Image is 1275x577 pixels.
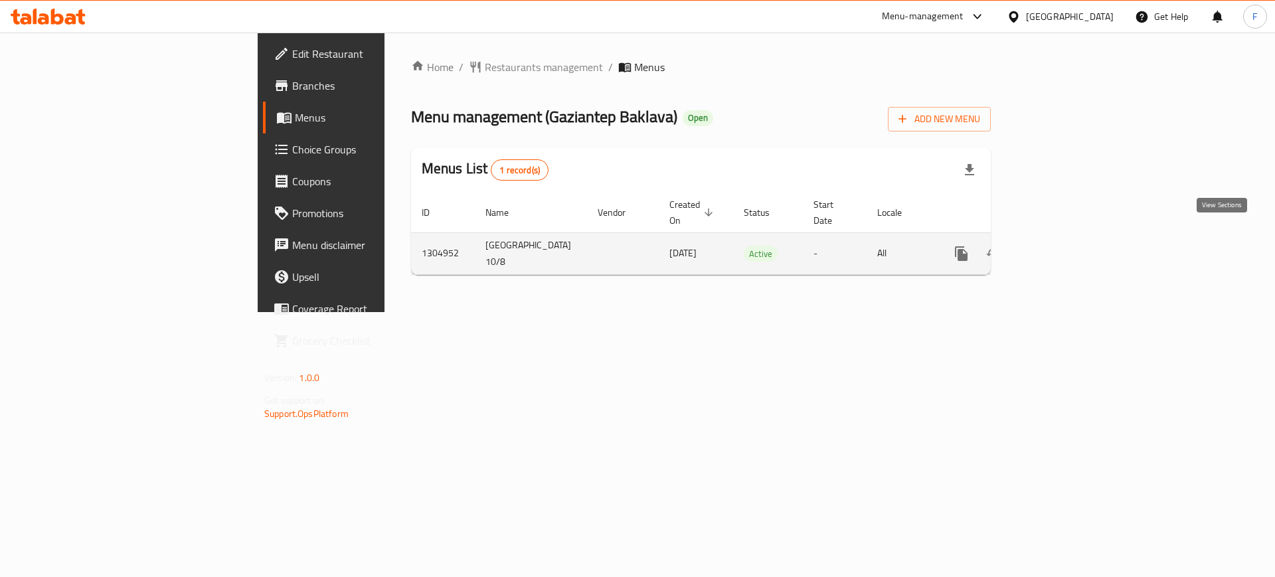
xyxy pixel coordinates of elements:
th: Actions [935,193,1084,233]
span: Start Date [813,197,851,228]
li: / [608,59,613,75]
span: Status [744,205,787,220]
a: Branches [263,70,471,102]
span: Menu management ( Gaziantep Baklava ) [411,102,677,131]
span: Vendor [598,205,643,220]
span: Promotions [292,205,460,221]
span: [DATE] [669,244,697,262]
span: Edit Restaurant [292,46,460,62]
span: Coupons [292,173,460,189]
div: Export file [954,154,985,186]
span: Created On [669,197,717,228]
h2: Menus List [422,159,549,181]
span: Active [744,246,778,262]
span: Choice Groups [292,141,460,157]
span: Grocery Checklist [292,333,460,349]
button: Change Status [977,238,1009,270]
a: Coupons [263,165,471,197]
span: 1 record(s) [491,164,548,177]
a: Edit Restaurant [263,38,471,70]
a: Support.OpsPlatform [264,405,349,422]
span: Menu disclaimer [292,237,460,253]
a: Coverage Report [263,293,471,325]
span: Upsell [292,269,460,285]
a: Restaurants management [469,59,603,75]
div: [GEOGRAPHIC_DATA] [1026,9,1114,24]
table: enhanced table [411,193,1084,275]
span: Locale [877,205,919,220]
span: Add New Menu [898,111,980,127]
span: Version: [264,369,297,386]
span: ID [422,205,447,220]
button: Add New Menu [888,107,991,131]
span: 1.0.0 [299,369,319,386]
a: Upsell [263,261,471,293]
span: Menus [634,59,665,75]
div: Menu-management [882,9,964,25]
span: Name [485,205,526,220]
span: Open [683,112,713,124]
span: F [1252,9,1257,24]
td: [GEOGRAPHIC_DATA] 10/8 [475,232,587,274]
span: Get support on: [264,392,325,409]
span: Coverage Report [292,301,460,317]
a: Menu disclaimer [263,229,471,261]
button: more [946,238,977,270]
span: Branches [292,78,460,94]
a: Grocery Checklist [263,325,471,357]
td: All [867,232,935,274]
span: Restaurants management [485,59,603,75]
span: Menus [295,110,460,125]
div: Open [683,110,713,126]
a: Menus [263,102,471,133]
nav: breadcrumb [411,59,991,75]
div: Total records count [491,159,549,181]
td: - [803,232,867,274]
a: Choice Groups [263,133,471,165]
a: Promotions [263,197,471,229]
